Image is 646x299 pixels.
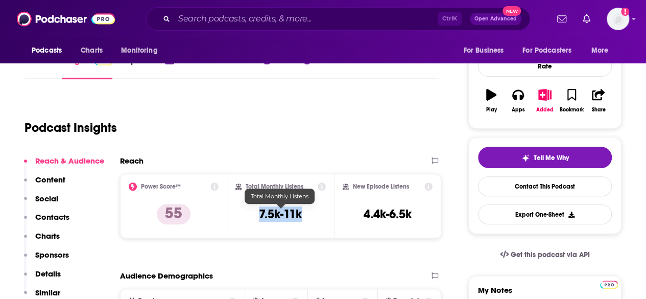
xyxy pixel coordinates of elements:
[474,16,517,21] span: Open Advanced
[486,107,497,113] div: Play
[188,56,218,79] a: Reviews
[584,41,621,60] button: open menu
[24,231,60,250] button: Charts
[114,41,171,60] button: open menu
[607,8,629,30] button: Show profile menu
[121,43,157,58] span: Monitoring
[174,11,438,27] input: Search podcasts, credits, & more...
[24,250,69,269] button: Sponsors
[251,193,308,200] span: Total Monthly Listens
[35,231,60,241] p: Charts
[492,242,598,267] a: Get this podcast via API
[512,107,525,113] div: Apps
[24,175,65,194] button: Content
[157,204,190,224] p: 55
[24,269,61,288] button: Details
[24,212,69,231] button: Contacts
[607,8,629,30] span: Logged in as LBPublicity2
[35,175,65,185] p: Content
[521,154,530,162] img: tell me why sparkle
[81,43,103,58] span: Charts
[246,183,303,190] h2: Total Monthly Listens
[516,41,586,60] button: open menu
[621,8,629,16] svg: Add a profile image
[35,250,69,260] p: Sponsors
[353,183,409,190] h2: New Episode Listens
[35,212,69,222] p: Contacts
[259,206,302,222] h3: 7.5k-11k
[62,56,112,79] a: InsightsPodchaser Pro
[478,204,612,224] button: Export One-Sheet
[17,9,115,29] img: Podchaser - Follow, Share and Rate Podcasts
[470,13,521,25] button: Open AdvancedNew
[127,56,174,79] a: Episodes99
[600,279,618,289] a: Pro website
[522,43,571,58] span: For Podcasters
[24,156,104,175] button: Reach & Audience
[141,183,181,190] h2: Power Score™
[364,206,412,222] h3: 4.4k-6.5k
[478,56,612,77] div: Rate
[120,156,143,166] h2: Reach
[505,82,531,119] button: Apps
[478,147,612,168] button: tell me why sparkleTell Me Why
[478,176,612,196] a: Contact This Podcast
[25,120,117,135] h1: Podcast Insights
[579,10,594,28] a: Show notifications dropdown
[558,82,585,119] button: Bookmark
[232,56,269,79] a: Credits1
[25,56,47,79] a: About
[120,271,213,281] h2: Audience Demographics
[74,41,109,60] a: Charts
[585,82,612,119] button: Share
[532,82,558,119] button: Added
[607,8,629,30] img: User Profile
[35,156,104,166] p: Reach & Audience
[503,6,521,16] span: New
[35,194,58,203] p: Social
[591,43,609,58] span: More
[591,107,605,113] div: Share
[456,41,516,60] button: open menu
[600,281,618,289] img: Podchaser Pro
[536,107,554,113] div: Added
[478,82,505,119] button: Play
[324,56,349,79] a: Similar
[553,10,570,28] a: Show notifications dropdown
[284,56,309,79] a: Lists1
[438,12,462,26] span: Ctrl K
[35,269,61,279] p: Details
[35,288,60,297] p: Similar
[32,43,62,58] span: Podcasts
[24,194,58,213] button: Social
[511,250,590,259] span: Get this podcast via API
[146,7,530,31] div: Search podcasts, credits, & more...
[463,43,504,58] span: For Business
[560,107,584,113] div: Bookmark
[534,154,569,162] span: Tell Me Why
[25,41,75,60] button: open menu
